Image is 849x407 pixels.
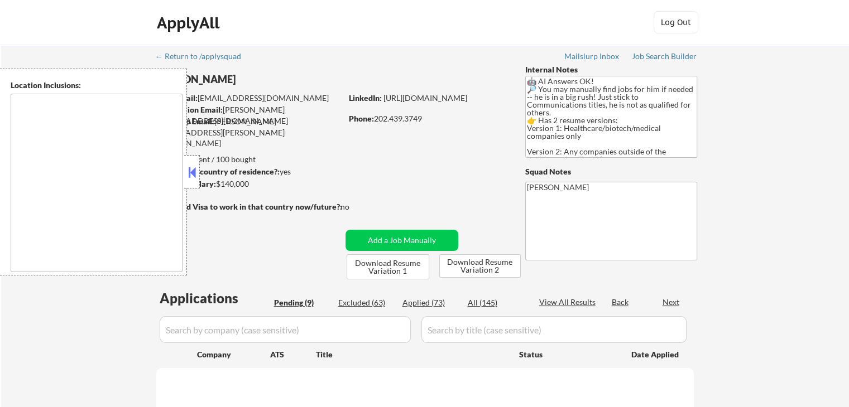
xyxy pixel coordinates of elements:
[349,114,374,123] strong: Phone:
[270,349,316,360] div: ATS
[347,254,429,279] button: Download Resume Variation 1
[160,316,411,343] input: Search by company (case sensitive)
[346,230,458,251] button: Add a Job Manually
[156,166,338,177] div: yes
[631,349,680,360] div: Date Applied
[340,201,372,212] div: no
[654,11,698,33] button: Log Out
[316,349,509,360] div: Title
[439,254,521,278] button: Download Resume Variation 2
[338,297,394,308] div: Excluded (63)
[421,316,687,343] input: Search by title (case sensitive)
[156,167,280,176] strong: Can work in country of residence?:
[402,297,458,308] div: Applied (73)
[157,13,223,32] div: ApplyAll
[525,64,697,75] div: Internal Notes
[11,80,183,91] div: Location Inclusions:
[349,113,507,124] div: 202.439.3749
[156,178,342,190] div: $140,000
[274,297,330,308] div: Pending (9)
[383,93,467,103] a: [URL][DOMAIN_NAME]
[157,93,342,104] div: [EMAIL_ADDRESS][DOMAIN_NAME]
[612,297,630,308] div: Back
[632,52,697,60] div: Job Search Builder
[155,52,252,63] a: ← Return to /applysquad
[349,93,382,103] strong: LinkedIn:
[156,72,386,86] div: [PERSON_NAME]
[519,344,615,364] div: Status
[155,52,252,60] div: ← Return to /applysquad
[564,52,620,60] div: Mailslurp Inbox
[156,116,342,149] div: [PERSON_NAME][EMAIL_ADDRESS][PERSON_NAME][DOMAIN_NAME]
[156,202,342,211] strong: Will need Visa to work in that country now/future?:
[663,297,680,308] div: Next
[160,292,270,305] div: Applications
[197,349,270,360] div: Company
[157,104,342,126] div: [PERSON_NAME][EMAIL_ADDRESS][DOMAIN_NAME]
[156,154,342,165] div: 73 sent / 100 bought
[539,297,599,308] div: View All Results
[564,52,620,63] a: Mailslurp Inbox
[525,166,697,177] div: Squad Notes
[468,297,524,308] div: All (145)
